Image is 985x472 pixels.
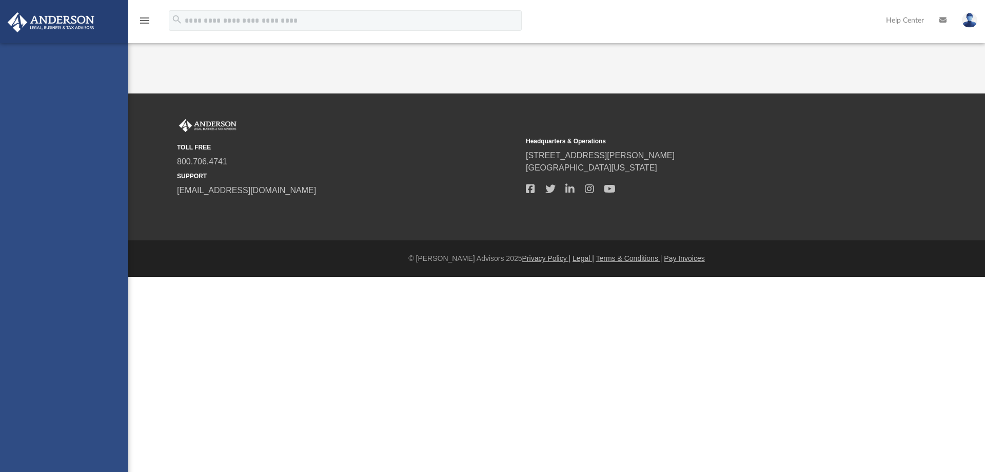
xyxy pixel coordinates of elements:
img: User Pic [962,13,977,28]
small: SUPPORT [177,172,519,181]
a: Terms & Conditions | [596,254,662,262]
img: Anderson Advisors Platinum Portal [177,119,239,133]
a: Pay Invoices [664,254,704,262]
i: search [171,14,183,25]
a: [EMAIL_ADDRESS][DOMAIN_NAME] [177,186,316,195]
a: Privacy Policy | [522,254,571,262]
a: [GEOGRAPHIC_DATA][US_STATE] [526,163,657,172]
img: Anderson Advisors Platinum Portal [5,12,97,32]
a: [STREET_ADDRESS][PERSON_NAME] [526,151,675,160]
small: Headquarters & Operations [526,137,868,146]
a: menu [139,20,151,27]
div: © [PERSON_NAME] Advisors 2025 [128,253,985,264]
a: 800.706.4741 [177,157,227,166]
i: menu [139,14,151,27]
small: TOLL FREE [177,143,519,152]
a: Legal | [573,254,594,262]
